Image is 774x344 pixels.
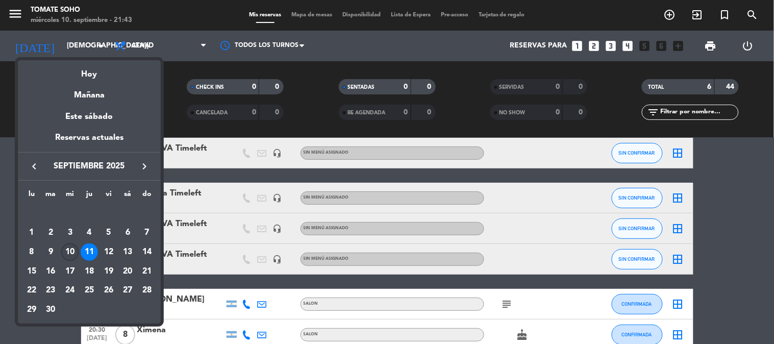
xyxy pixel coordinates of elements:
th: miércoles [60,188,80,204]
div: 6 [119,224,136,241]
td: 25 de septiembre de 2025 [80,281,99,300]
td: 30 de septiembre de 2025 [41,300,61,320]
div: 22 [23,282,40,299]
td: 27 de septiembre de 2025 [118,281,138,300]
td: 19 de septiembre de 2025 [99,262,118,281]
i: keyboard_arrow_right [138,160,151,173]
td: 21 de septiembre de 2025 [137,262,157,281]
div: 12 [100,243,117,261]
th: lunes [22,188,41,204]
button: keyboard_arrow_right [135,160,154,173]
td: 10 de septiembre de 2025 [60,242,80,262]
th: martes [41,188,61,204]
td: 1 de septiembre de 2025 [22,223,41,242]
td: 14 de septiembre de 2025 [137,242,157,262]
div: 25 [81,282,98,299]
div: 10 [61,243,79,261]
div: 5 [100,224,117,241]
td: 23 de septiembre de 2025 [41,281,61,300]
div: 20 [119,263,136,280]
div: 11 [81,243,98,261]
div: 29 [23,301,40,318]
div: 30 [42,301,60,318]
td: 2 de septiembre de 2025 [41,223,61,242]
div: Reservas actuales [18,131,161,152]
div: Este sábado [18,103,161,131]
th: jueves [80,188,99,204]
div: 1 [23,224,40,241]
div: 7 [138,224,156,241]
div: 18 [81,263,98,280]
td: 28 de septiembre de 2025 [137,281,157,300]
button: keyboard_arrow_left [25,160,43,173]
td: 17 de septiembre de 2025 [60,262,80,281]
div: 28 [138,282,156,299]
td: 5 de septiembre de 2025 [99,223,118,242]
td: 16 de septiembre de 2025 [41,262,61,281]
span: septiembre 2025 [43,160,135,173]
div: 24 [61,282,79,299]
td: 3 de septiembre de 2025 [60,223,80,242]
td: 22 de septiembre de 2025 [22,281,41,300]
td: 4 de septiembre de 2025 [80,223,99,242]
div: 13 [119,243,136,261]
td: 9 de septiembre de 2025 [41,242,61,262]
div: 4 [81,224,98,241]
td: 8 de septiembre de 2025 [22,242,41,262]
td: 24 de septiembre de 2025 [60,281,80,300]
td: SEP. [22,204,157,224]
td: 13 de septiembre de 2025 [118,242,138,262]
td: 15 de septiembre de 2025 [22,262,41,281]
div: 26 [100,282,117,299]
div: Hoy [18,60,161,81]
div: 8 [23,243,40,261]
div: 2 [42,224,60,241]
td: 18 de septiembre de 2025 [80,262,99,281]
div: 15 [23,263,40,280]
div: 3 [61,224,79,241]
th: sábado [118,188,138,204]
th: domingo [137,188,157,204]
div: 23 [42,282,60,299]
div: 9 [42,243,60,261]
th: viernes [99,188,118,204]
td: 29 de septiembre de 2025 [22,300,41,320]
td: 7 de septiembre de 2025 [137,223,157,242]
div: Mañana [18,81,161,102]
td: 20 de septiembre de 2025 [118,262,138,281]
td: 12 de septiembre de 2025 [99,242,118,262]
div: 14 [138,243,156,261]
td: 6 de septiembre de 2025 [118,223,138,242]
div: 17 [61,263,79,280]
div: 27 [119,282,136,299]
i: keyboard_arrow_left [28,160,40,173]
td: 11 de septiembre de 2025 [80,242,99,262]
td: 26 de septiembre de 2025 [99,281,118,300]
div: 21 [138,263,156,280]
div: 16 [42,263,60,280]
div: 19 [100,263,117,280]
